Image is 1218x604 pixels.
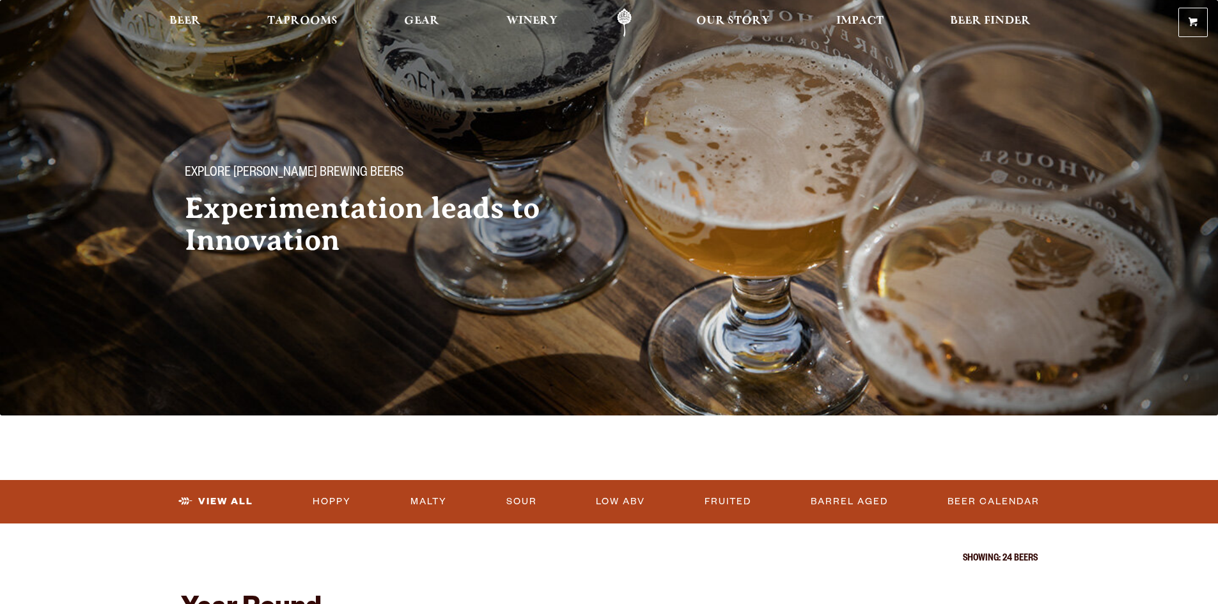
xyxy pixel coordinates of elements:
[169,16,201,26] span: Beer
[600,8,648,37] a: Odell Home
[688,8,778,37] a: Our Story
[699,487,756,516] a: Fruited
[696,16,770,26] span: Our Story
[173,487,258,516] a: View All
[161,8,209,37] a: Beer
[185,166,403,182] span: Explore [PERSON_NAME] Brewing Beers
[498,8,566,37] a: Winery
[942,8,1039,37] a: Beer Finder
[181,554,1038,564] p: Showing: 24 Beers
[308,487,356,516] a: Hoppy
[501,487,542,516] a: Sour
[259,8,346,37] a: Taprooms
[185,192,584,256] h2: Experimentation leads to Innovation
[404,16,439,26] span: Gear
[836,16,884,26] span: Impact
[942,487,1045,516] a: Beer Calendar
[506,16,558,26] span: Winery
[828,8,892,37] a: Impact
[267,16,338,26] span: Taprooms
[806,487,893,516] a: Barrel Aged
[950,16,1031,26] span: Beer Finder
[396,8,448,37] a: Gear
[591,487,650,516] a: Low ABV
[405,487,452,516] a: Malty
